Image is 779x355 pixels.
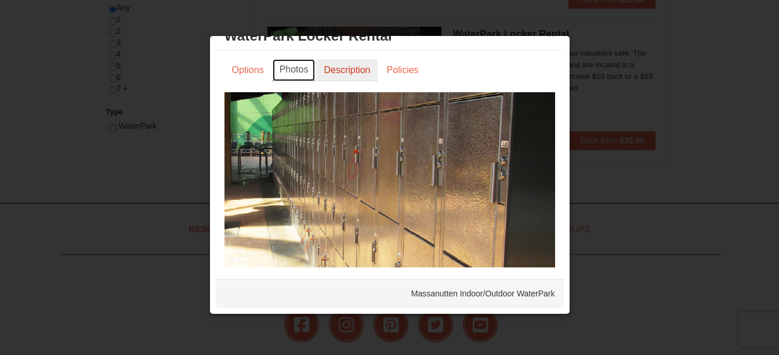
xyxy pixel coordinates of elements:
a: Policies [379,59,426,81]
a: Options [224,59,271,81]
a: Description [316,59,378,81]
a: Photos [273,59,316,81]
img: 6619917-1005-d92ad057.png [224,92,555,273]
button: × [548,28,555,40]
h3: WaterPark Locker Rental [224,27,555,45]
div: Massanutten Indoor/Outdoor WaterPark [216,279,564,308]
